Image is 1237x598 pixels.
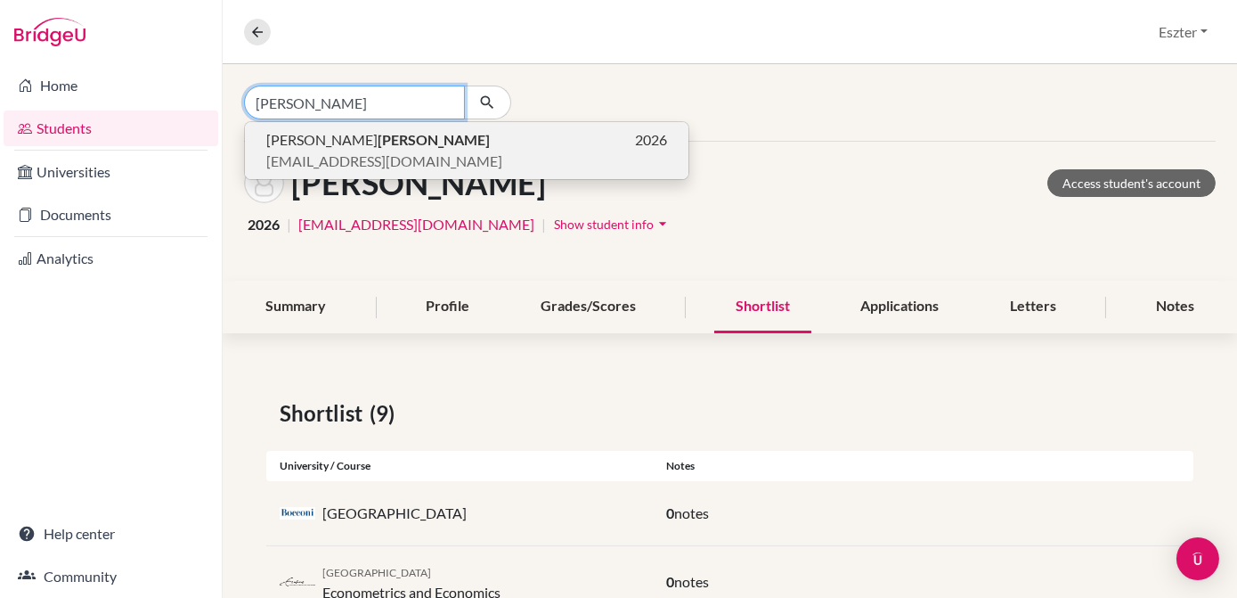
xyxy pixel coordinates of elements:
[287,214,291,235] span: |
[4,197,218,233] a: Documents
[674,504,709,521] span: notes
[4,241,218,276] a: Analytics
[280,576,315,589] img: nl_eur_4vlv7oka.png
[989,281,1078,333] div: Letters
[4,154,218,190] a: Universities
[322,566,431,579] span: [GEOGRAPHIC_DATA]
[266,458,653,474] div: University / Course
[4,516,218,552] a: Help center
[654,215,671,233] i: arrow_drop_down
[244,86,465,119] input: Find student by name...
[635,129,667,151] span: 2026
[14,18,85,46] img: Bridge-U
[674,573,709,590] span: notes
[1151,15,1216,49] button: Eszter
[298,214,534,235] a: [EMAIL_ADDRESS][DOMAIN_NAME]
[4,68,218,103] a: Home
[266,129,490,151] span: [PERSON_NAME]
[714,281,811,333] div: Shortlist
[1047,169,1216,197] a: Access student's account
[280,397,370,430] span: Shortlist
[245,122,688,179] button: [PERSON_NAME][PERSON_NAME]2026[EMAIL_ADDRESS][DOMAIN_NAME]
[266,151,502,172] span: [EMAIL_ADDRESS][DOMAIN_NAME]
[519,281,657,333] div: Grades/Scores
[291,164,546,202] h1: [PERSON_NAME]
[666,504,674,521] span: 0
[1176,537,1219,580] div: Open Intercom Messenger
[839,281,960,333] div: Applications
[280,507,315,520] img: it_com_rzvrq_zt.jpeg
[554,217,654,232] span: Show student info
[244,163,284,203] img: Kinga Kecskés's avatar
[4,559,218,594] a: Community
[378,131,490,148] b: [PERSON_NAME]
[370,397,402,430] span: (9)
[553,210,672,238] button: Show student infoarrow_drop_down
[244,281,347,333] div: Summary
[541,214,546,235] span: |
[666,573,674,590] span: 0
[1135,281,1216,333] div: Notes
[653,458,1193,474] div: Notes
[404,281,491,333] div: Profile
[4,111,218,146] a: Students
[322,503,467,524] p: [GEOGRAPHIC_DATA]
[248,214,280,235] span: 2026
